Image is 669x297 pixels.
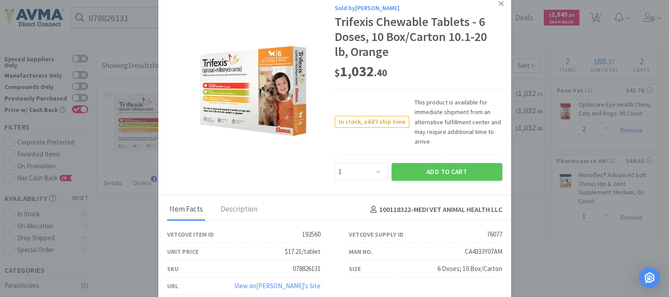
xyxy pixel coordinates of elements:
[349,247,373,256] div: Man No.
[465,246,502,257] div: CA4333Y07AM
[349,230,404,239] div: Vetcove Supply ID
[335,3,502,13] div: Sold by [PERSON_NAME]
[335,116,409,127] span: In stock, add'l ship time
[335,67,340,79] span: $
[167,281,178,291] div: URL
[487,229,502,240] div: 76077
[335,15,502,59] div: Trifexis Chewable Tablets - 6 Doses, 10 Box/Carton 10.1-20 lb, Orange
[335,63,387,80] span: 1,032
[367,204,502,215] h4: 100118322 - MEDI VET ANIMAL HEALTH LLC
[293,264,321,274] div: 078826131
[302,229,321,240] div: 192560
[409,97,502,147] span: This product is available for immediate shipment from an alternative fulfillment center and may r...
[285,246,321,257] div: $17.21/tablet
[374,67,387,79] span: . 40
[639,267,660,288] div: Open Intercom Messenger
[349,264,361,274] div: Size
[194,34,308,149] img: 03485416fbbb4e1ebd7123b3f0c408c1_76077.jpeg
[167,230,214,239] div: Vetcove Item ID
[167,247,198,256] div: Unit Price
[167,264,179,274] div: SKU
[392,163,502,181] button: Add to Cart
[235,282,321,290] a: View on[PERSON_NAME]'s Site
[218,199,260,221] div: Description
[167,199,205,221] div: Item Facts
[437,264,502,274] div: 6 Doses; 10 Box/Carton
